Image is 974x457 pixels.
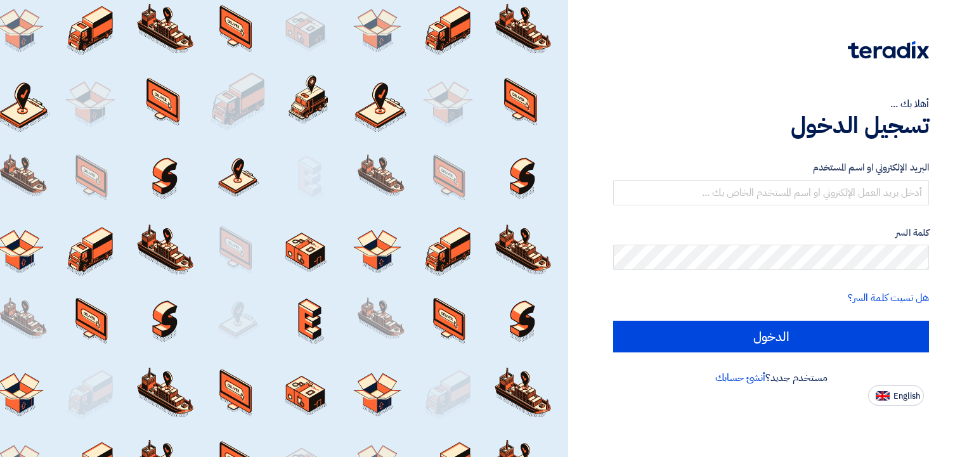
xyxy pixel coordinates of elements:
[613,96,929,112] div: أهلا بك ...
[848,41,929,59] img: Teradix logo
[613,370,929,385] div: مستخدم جديد؟
[613,112,929,139] h1: تسجيل الدخول
[715,370,765,385] a: أنشئ حسابك
[848,290,929,306] a: هل نسيت كلمة السر؟
[893,392,920,401] span: English
[613,226,929,240] label: كلمة السر
[613,180,929,205] input: أدخل بريد العمل الإلكتروني او اسم المستخدم الخاص بك ...
[876,391,890,401] img: en-US.png
[613,160,929,175] label: البريد الإلكتروني او اسم المستخدم
[868,385,924,406] button: English
[613,321,929,352] input: الدخول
